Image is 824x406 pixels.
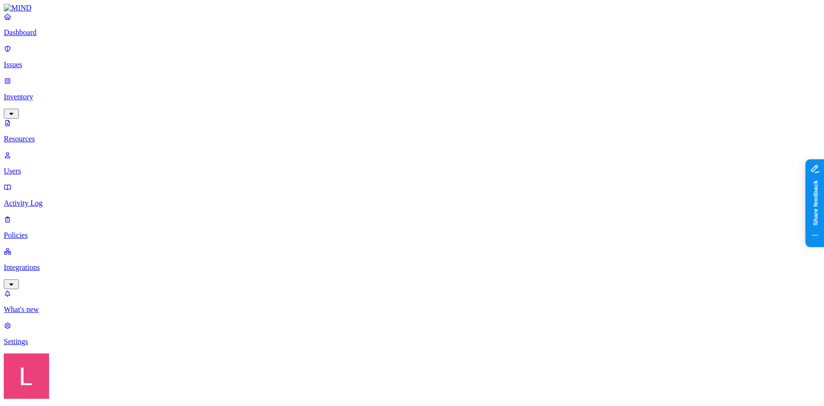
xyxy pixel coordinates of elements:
[4,289,820,314] a: What's new
[4,44,820,69] a: Issues
[4,337,820,346] p: Settings
[4,167,820,175] p: Users
[4,321,820,346] a: Settings
[4,4,32,12] img: MIND
[4,183,820,207] a: Activity Log
[4,12,820,37] a: Dashboard
[4,77,820,117] a: Inventory
[4,354,49,399] img: Landen Brown
[4,119,820,143] a: Resources
[4,28,820,37] p: Dashboard
[4,263,820,272] p: Integrations
[4,231,820,240] p: Policies
[4,60,820,69] p: Issues
[4,93,820,101] p: Inventory
[4,4,820,12] a: MIND
[4,215,820,240] a: Policies
[4,247,820,288] a: Integrations
[4,135,820,143] p: Resources
[4,151,820,175] a: Users
[4,199,820,207] p: Activity Log
[4,305,820,314] p: What's new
